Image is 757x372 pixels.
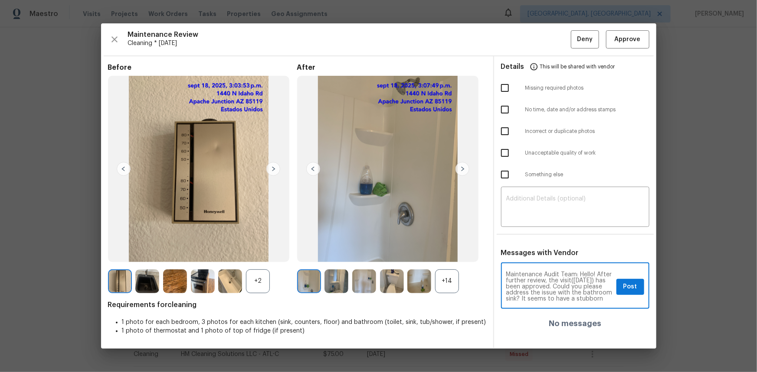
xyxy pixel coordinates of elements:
[606,30,649,49] button: Approve
[577,34,593,45] span: Deny
[266,162,280,176] img: right-chevron-button-url
[128,39,571,48] span: Cleaning * [DATE]
[501,249,579,256] span: Messages with Vendor
[128,30,571,39] span: Maintenance Review
[435,269,459,293] div: +14
[615,34,641,45] span: Approve
[122,318,486,327] li: 1 photo for each bedroom, 3 photos for each kitchen (sink, counters, floor) and bathroom (toilet,...
[494,164,656,185] div: Something else
[456,162,469,176] img: right-chevron-button-url
[525,84,649,92] span: Missing required photos
[616,279,644,295] button: Post
[246,269,270,293] div: +2
[122,327,486,335] li: 1 photo of thermostat and 1 photo of top of fridge (if present)
[494,120,656,142] div: Incorrect or duplicate photos
[501,56,524,77] span: Details
[494,77,656,99] div: Missing required photos
[117,162,131,176] img: left-chevron-button-url
[306,162,320,176] img: left-chevron-button-url
[494,99,656,120] div: No time, date and/or address stamps
[540,56,615,77] span: This will be shared with vendor
[494,142,656,164] div: Unacceptable quality of work
[549,319,601,328] h4: No messages
[108,301,486,309] span: Requirements for cleaning
[571,30,599,49] button: Deny
[108,63,297,72] span: Before
[525,149,649,157] span: Unacceptable quality of work
[525,128,649,135] span: Incorrect or duplicate photos
[297,63,486,72] span: After
[525,106,649,113] span: No time, date and/or address stamps
[623,281,637,292] span: Post
[506,272,613,302] textarea: Maintenance Audit Team: Hello! After further review, the visit([DATE]) has been approved. Could y...
[525,171,649,178] span: Something else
